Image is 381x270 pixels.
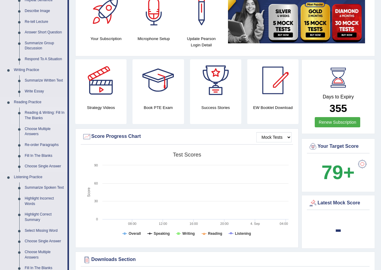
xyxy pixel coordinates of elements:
b: 79+ [321,161,354,183]
a: Write Essay [22,86,67,97]
div: Your Target Score [308,142,368,151]
a: Describe Image [22,6,67,17]
text: 20:00 [220,222,229,225]
a: Reading Practice [11,97,67,108]
text: 08:00 [128,222,136,225]
div: Downloads Section [82,255,368,264]
tspan: Writing [182,231,195,236]
text: 0 [96,217,98,221]
a: Select Missing Word [22,225,67,236]
a: Renew Subscription [315,117,360,127]
a: Highlight Incorrect Words [22,193,67,209]
tspan: Speaking [154,231,170,236]
text: 90 [94,163,98,167]
a: Choose Multiple Answers [22,124,67,140]
tspan: Score [87,188,91,197]
div: Latest Mock Score [308,199,368,208]
tspan: 4. Sep [250,222,260,225]
h4: Success Stories [190,104,241,111]
h4: Days to Expiry [308,94,368,100]
a: Summarize Spoken Text [22,182,67,193]
h4: Microphone Setup [133,36,174,42]
b: 355 [329,102,347,114]
text: 12:00 [159,222,167,225]
text: 60 [94,182,98,185]
h4: Strategy Videos [75,104,126,111]
b: - [335,218,342,240]
a: Choose Multiple Answers [22,247,67,263]
tspan: Reading [208,231,222,236]
a: Writing Practice [11,65,67,76]
a: Choose Single Answer [22,236,67,247]
tspan: Overall [129,231,141,236]
a: Listening Practice [11,172,67,183]
h4: Update Pearson Login Detail [180,36,222,48]
a: Re-tell Lecture [22,17,67,27]
h4: EW Booklet Download [247,104,298,111]
div: Score Progress Chart [82,132,292,141]
text: 04:00 [280,222,288,225]
a: Highlight Correct Summary [22,209,67,225]
a: Choose Single Answer [22,161,67,172]
tspan: Listening [235,231,251,236]
a: Summarize Group Discussion [22,38,67,54]
text: 30 [94,199,98,203]
a: Respond To A Situation [22,54,67,65]
h4: Your Subscription [85,36,127,42]
h4: Book PTE Exam [133,104,184,111]
a: Re-order Paragraphs [22,140,67,151]
a: Fill In The Blanks [22,151,67,161]
a: Answer Short Question [22,27,67,38]
text: 16:00 [189,222,198,225]
tspan: Test scores [173,152,201,158]
a: Reading & Writing: Fill In The Blanks [22,107,67,123]
a: Summarize Written Text [22,75,67,86]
